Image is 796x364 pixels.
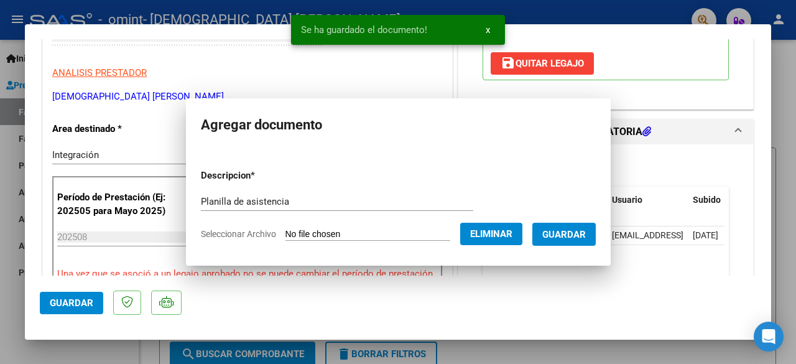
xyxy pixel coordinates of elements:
[40,292,103,314] button: Guardar
[542,30,606,41] strong: FONO 8ss/mes
[688,187,750,213] datatable-header-cell: Subido
[50,297,93,309] span: Guardar
[201,229,276,239] span: Seleccionar Archivo
[532,223,596,246] button: Guardar
[754,322,784,352] div: Open Intercom Messenger
[693,195,721,205] span: Subido
[470,228,512,240] span: Eliminar
[491,30,606,41] span: Comentario:
[52,67,147,78] span: ANALISIS PRESTADOR
[301,24,427,36] span: Se ha guardado el documento!
[52,90,443,104] p: [DEMOGRAPHIC_DATA] [PERSON_NAME]
[607,187,688,213] datatable-header-cell: Usuario
[612,195,642,205] span: Usuario
[57,190,172,218] p: Período de Prestación (Ej: 202505 para Mayo 2025)
[52,122,169,136] p: Area destinado *
[501,55,516,70] mat-icon: save
[542,229,586,240] span: Guardar
[460,223,522,245] button: Eliminar
[201,113,596,137] h2: Agregar documento
[52,149,99,161] span: Integración
[57,267,438,281] p: Una vez que se asoció a un legajo aprobado no se puede cambiar el período de prestación.
[693,230,718,240] span: [DATE]
[486,24,490,35] span: x
[491,52,594,75] button: Quitar Legajo
[201,169,320,183] p: Descripcion
[501,58,584,69] span: Quitar Legajo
